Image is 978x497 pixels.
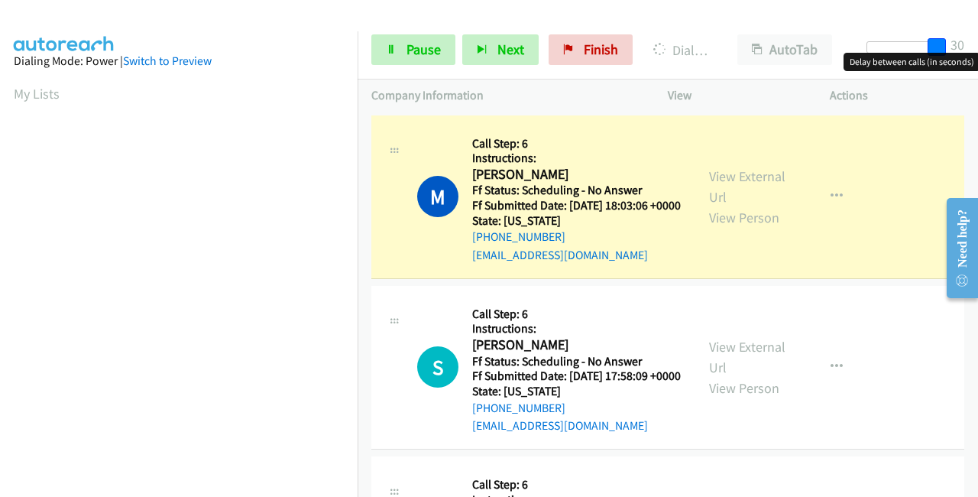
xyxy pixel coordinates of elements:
[709,338,785,376] a: View External Url
[497,41,524,58] span: Next
[472,477,681,492] h5: Call Step: 6
[123,54,212,68] a: Switch to Preview
[472,321,681,336] h5: Instructions:
[472,248,648,262] a: [EMAIL_ADDRESS][DOMAIN_NAME]
[549,34,633,65] a: Finish
[472,213,681,229] h5: State: [US_STATE]
[472,136,681,151] h5: Call Step: 6
[830,86,964,105] p: Actions
[472,401,565,415] a: [PHONE_NUMBER]
[371,86,640,105] p: Company Information
[668,86,802,105] p: View
[371,34,455,65] a: Pause
[472,354,681,369] h5: Ff Status: Scheduling - No Answer
[934,187,978,309] iframe: Resource Center
[14,85,60,102] a: My Lists
[709,167,785,206] a: View External Url
[472,336,676,354] h2: [PERSON_NAME]
[472,166,676,184] h2: [PERSON_NAME]
[472,418,648,433] a: [EMAIL_ADDRESS][DOMAIN_NAME]
[950,34,964,55] div: 30
[472,229,565,244] a: [PHONE_NUMBER]
[472,307,681,322] h5: Call Step: 6
[417,346,458,388] div: The call is yet to be attempted
[406,41,441,58] span: Pause
[709,379,779,397] a: View Person
[472,151,681,166] h5: Instructions:
[472,198,681,213] h5: Ff Submitted Date: [DATE] 18:03:06 +0000
[584,41,618,58] span: Finish
[653,40,710,60] p: Dialing [PERSON_NAME]
[462,34,539,65] button: Next
[417,346,458,388] h1: S
[472,369,681,384] h5: Ff Submitted Date: [DATE] 17:58:09 +0000
[472,384,681,399] h5: State: [US_STATE]
[417,176,458,217] h1: M
[472,183,681,198] h5: Ff Status: Scheduling - No Answer
[14,52,344,70] div: Dialing Mode: Power |
[737,34,832,65] button: AutoTab
[709,209,779,226] a: View Person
